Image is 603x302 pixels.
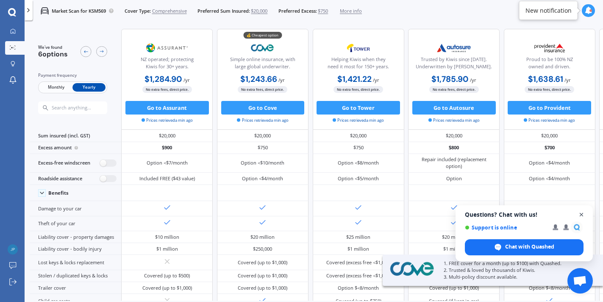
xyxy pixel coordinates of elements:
[413,156,495,170] div: Repair included (replacement option)
[127,56,207,73] div: NZ operated; protecting Kiwis for 30+ years.
[30,282,121,294] div: Trailer cover
[313,142,404,154] div: $750
[528,74,563,84] b: $1,638.61
[30,130,121,142] div: Sum insured (incl. GST)
[237,117,288,123] span: Prices retrieved a min ago
[72,83,106,92] span: Yearly
[347,246,369,252] div: $1 million
[317,101,400,115] button: Go to Tower
[340,8,362,14] span: More info
[121,142,213,154] div: $900
[197,8,250,14] span: Preferred Sum Insured:
[525,86,574,92] span: No extra fees, direct price.
[333,117,384,123] span: Prices retrieved a min ago
[465,224,547,231] span: Support is online
[145,39,190,56] img: Assurant.png
[567,268,593,294] div: Open chat
[121,130,213,142] div: $20,000
[408,130,500,142] div: $20,000
[30,255,121,270] div: Lost keys & locks replacement
[142,117,193,123] span: Prices retrieved a min ago
[38,45,68,50] span: We've found
[527,39,572,56] img: Provident.png
[408,142,500,154] div: $800
[428,117,480,123] span: Prices retrieved a min ago
[142,285,192,291] div: Covered (up to $1,000)
[338,175,379,182] div: Option <$5/month
[251,8,267,14] span: $20,000
[30,216,121,231] div: Theft of your car
[431,74,469,84] b: $1,785.90
[278,77,285,83] span: / yr
[278,8,317,14] span: Preferred Excess:
[373,77,379,83] span: / yr
[346,234,370,240] div: $25 million
[38,72,107,79] div: Payment frequency
[326,272,391,279] div: Covered (excess free <$1,000)
[250,234,275,240] div: $20 million
[240,74,277,84] b: $1,243.66
[336,39,381,56] img: Tower.webp
[388,260,436,278] img: Cove.webp
[30,270,121,282] div: Stolen / duplicated keys & locks
[338,159,379,166] div: Option <$8/month
[412,101,496,115] button: Go to Autosure
[326,259,391,266] div: Covered (excess free <$1,000)
[30,231,121,243] div: Liability cover - property damages
[30,142,121,154] div: Excess amount
[156,246,178,252] div: $1 million
[443,246,465,252] div: $1 million
[221,101,305,115] button: Go to Cove
[446,175,462,182] div: Option
[444,274,586,280] p: 3. Multi-policy discount available.
[465,211,584,218] span: Questions? Chat with us!
[529,159,570,166] div: Option <$4/month
[333,86,383,92] span: No extra fees, direct price.
[238,285,287,291] div: Covered (up to $1,000)
[505,243,554,251] span: Chat with Quashed
[465,239,584,255] div: Chat with Quashed
[318,56,398,73] div: Helping Kiwis when they need it most for 150+ years.
[529,175,570,182] div: Option <$4/month
[253,246,272,252] div: $250,000
[8,244,18,254] img: dde80b00c4908c6e656004195eeaffd8
[39,83,72,92] span: Monthly
[183,77,190,83] span: / yr
[510,56,589,73] div: Proud to be 100% NZ owned and driven.
[470,77,476,83] span: / yr
[338,285,379,291] div: Option $<8/month
[30,201,121,216] div: Damage to your car
[242,175,283,182] div: Option <$4/month
[504,130,595,142] div: $20,000
[529,285,570,291] div: Option $<8/month
[52,8,106,14] p: Market Scan for KSM569
[431,39,476,56] img: Autosure.webp
[51,105,120,111] input: Search anything...
[147,159,188,166] div: Option <$7/month
[125,101,209,115] button: Go to Assurant
[238,86,287,92] span: No extra fees, direct price.
[125,8,151,14] span: Cover Type:
[217,130,308,142] div: $20,000
[524,117,575,123] span: Prices retrieved a min ago
[241,159,284,166] div: Option <$10/month
[139,175,195,182] div: Included FREE ($43 value)
[30,243,121,255] div: Liability cover - bodily injury
[142,86,192,92] span: No extra fees, direct price.
[38,50,68,59] span: 6 options
[444,267,586,274] p: 2. Trusted & loved by thousands of Kiwis.
[152,8,187,14] span: Comprehensive
[243,32,282,39] div: 💰 Cheapest option
[223,56,303,73] div: Simple online insurance, with large global underwriter.
[429,285,479,291] div: Covered (up to $1,000)
[144,272,190,279] div: Covered (up to $500)
[217,142,308,154] div: $750
[444,260,586,267] p: 1. FREE cover for a month (up to $100) with Quashed.
[414,56,494,73] div: Trusted by Kiwis since [DATE]. Underwritten by [PERSON_NAME].
[240,39,285,56] img: Cove.webp
[564,77,571,83] span: / yr
[504,142,595,154] div: $700
[41,7,49,15] img: car.f15378c7a67c060ca3f3.svg
[155,234,179,240] div: $10 million
[238,259,287,266] div: Covered (up to $1,000)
